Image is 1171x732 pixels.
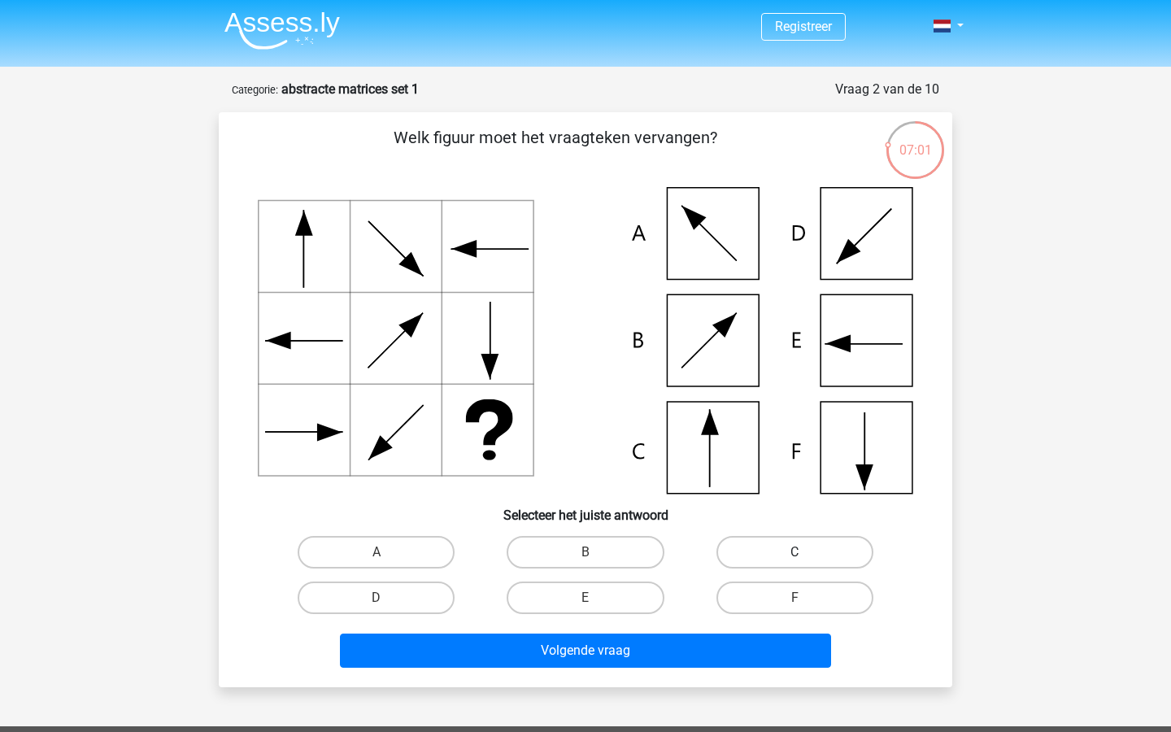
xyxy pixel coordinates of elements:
[775,19,832,34] a: Registreer
[245,495,926,523] h6: Selecteer het juiste antwoord
[340,634,832,668] button: Volgende vraag
[232,84,278,96] small: Categorie:
[298,582,455,614] label: D
[507,582,664,614] label: E
[224,11,340,50] img: Assessly
[507,536,664,569] label: B
[281,81,419,97] strong: abstracte matrices set 1
[298,536,455,569] label: A
[885,120,946,160] div: 07:01
[716,582,873,614] label: F
[245,125,865,174] p: Welk figuur moet het vraagteken vervangen?
[716,536,873,569] label: C
[835,80,939,99] div: Vraag 2 van de 10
